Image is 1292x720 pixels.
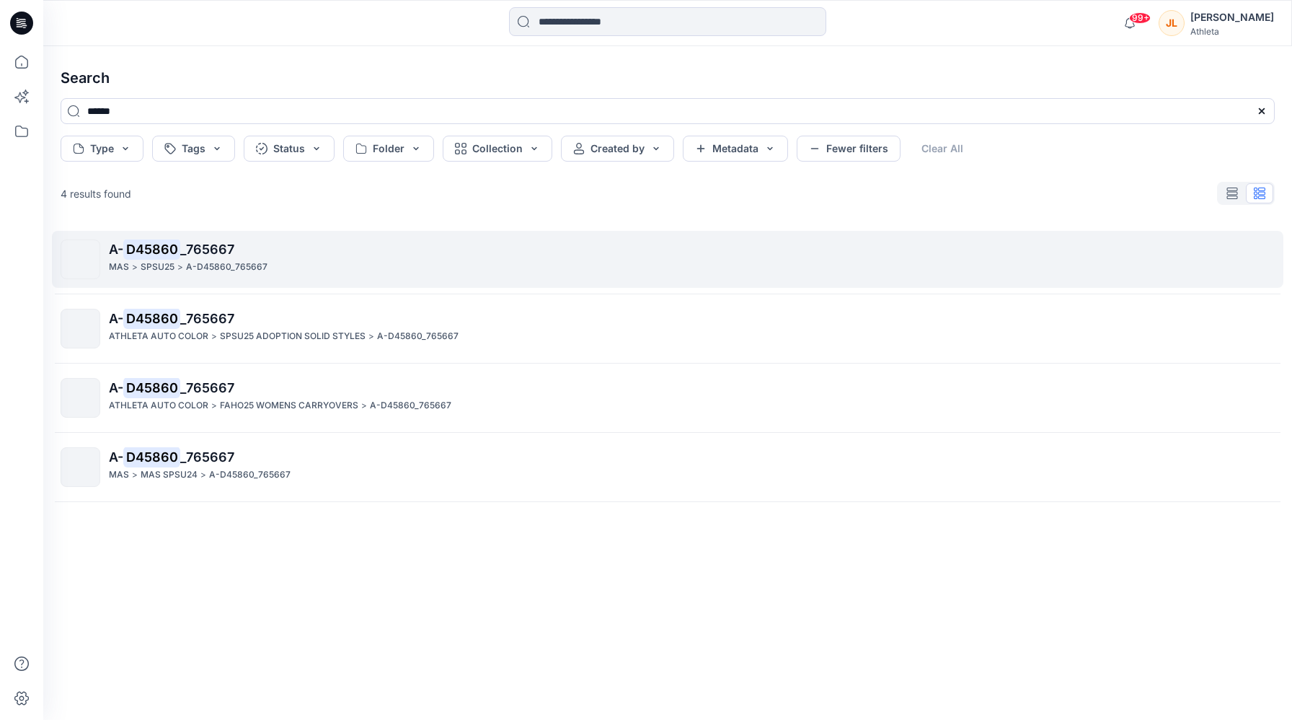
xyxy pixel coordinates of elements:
[180,311,234,326] span: _765667
[177,260,183,275] p: >
[132,467,138,483] p: >
[244,136,335,162] button: Status
[370,398,451,413] p: A-D45860_765667
[52,300,1283,357] a: A-D45860_765667ATHLETA AUTO COLOR>SPSU25 ADOPTION SOLID STYLES>A-D45860_765667
[1190,26,1274,37] div: Athleta
[211,398,217,413] p: >
[61,136,143,162] button: Type
[49,58,1286,98] h4: Search
[343,136,434,162] button: Folder
[152,136,235,162] button: Tags
[52,439,1283,496] a: A-D45860_765667MAS>MAS SPSU24>A-D45860_765667
[1190,9,1274,26] div: [PERSON_NAME]
[209,467,291,483] p: A-D45860_765667
[52,369,1283,426] a: A-D45860_765667ATHLETA AUTO COLOR>FAHO25 WOMENS CARRYOVERS>A-D45860_765667
[1129,12,1151,24] span: 99+
[123,447,180,467] mark: D45860
[443,136,552,162] button: Collection
[52,231,1283,288] a: A-D45860_765667MAS>SPSU25>A-D45860_765667
[123,308,180,328] mark: D45860
[361,398,367,413] p: >
[220,329,366,344] p: SPSU25 ADOPTION SOLID STYLES
[220,398,358,413] p: FAHO25 WOMENS CARRYOVERS
[109,242,123,257] span: A-
[377,329,459,344] p: A-D45860_765667
[109,311,123,326] span: A-
[109,398,208,413] p: ATHLETA AUTO COLOR
[141,260,174,275] p: SPSU25
[797,136,901,162] button: Fewer filters
[109,467,129,483] p: MAS
[683,136,788,162] button: Metadata
[211,329,217,344] p: >
[180,242,234,257] span: _765667
[561,136,674,162] button: Created by
[141,467,198,483] p: MAS SPSU24
[123,377,180,398] mark: D45860
[109,380,123,395] span: A-
[180,449,234,465] span: _765667
[200,467,206,483] p: >
[109,449,123,465] span: A-
[186,260,267,275] p: A-D45860_765667
[180,380,234,395] span: _765667
[1159,10,1185,36] div: JL
[109,329,208,344] p: ATHLETA AUTO COLOR
[61,186,131,201] p: 4 results found
[123,239,180,259] mark: D45860
[132,260,138,275] p: >
[368,329,374,344] p: >
[109,260,129,275] p: MAS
